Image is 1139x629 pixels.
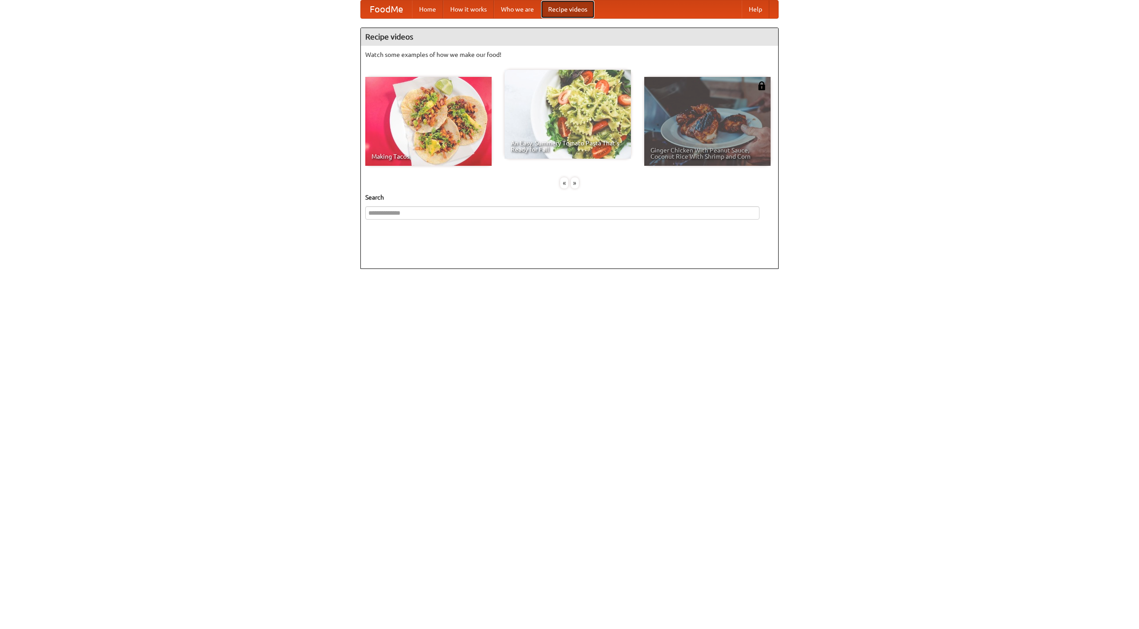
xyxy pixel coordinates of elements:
h5: Search [365,193,774,202]
h4: Recipe videos [361,28,778,46]
a: Recipe videos [541,0,594,18]
div: » [571,177,579,188]
a: Help [742,0,769,18]
span: An Easy, Summery Tomato Pasta That's Ready for Fall [511,140,625,152]
div: « [560,177,568,188]
a: Home [412,0,443,18]
a: How it works [443,0,494,18]
a: Who we are [494,0,541,18]
a: FoodMe [361,0,412,18]
img: 483408.png [757,81,766,90]
p: Watch some examples of how we make our food! [365,50,774,59]
a: Making Tacos [365,77,492,166]
a: An Easy, Summery Tomato Pasta That's Ready for Fall [505,70,631,159]
span: Making Tacos [372,153,485,160]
